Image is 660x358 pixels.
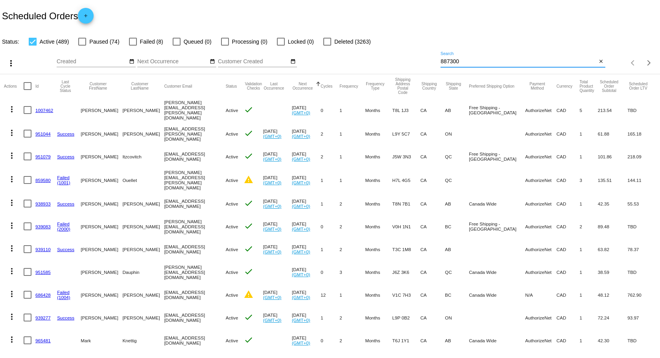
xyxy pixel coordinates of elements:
mat-cell: AuthorizeNet [525,122,557,145]
mat-cell: Ouellet [122,168,164,192]
mat-cell: [PERSON_NAME][EMAIL_ADDRESS][DOMAIN_NAME] [164,261,225,283]
mat-cell: Canada Wide [469,329,525,352]
mat-cell: T3C 1M8 [392,238,420,261]
mat-header-cell: Actions [4,74,24,98]
h2: Scheduled Orders [2,8,94,24]
mat-cell: 2 [339,238,365,261]
span: Deleted (3263) [334,37,371,46]
mat-cell: Months [365,215,392,238]
mat-cell: 213.54 [598,98,627,122]
mat-cell: Canada Wide [469,261,525,283]
mat-cell: [EMAIL_ADDRESS][DOMAIN_NAME] [164,283,225,306]
mat-cell: 165.18 [627,122,656,145]
mat-cell: AuthorizeNet [525,192,557,215]
mat-cell: Months [365,261,392,283]
mat-cell: V0H 1N1 [392,215,420,238]
mat-cell: [EMAIL_ADDRESS][DOMAIN_NAME] [164,192,225,215]
button: Change sorting for NextOccurrenceUtc [292,82,313,90]
mat-cell: CA [420,98,445,122]
mat-icon: add [81,13,90,22]
mat-cell: [PERSON_NAME] [81,98,122,122]
mat-cell: CA [420,238,445,261]
span: Active (489) [40,37,69,46]
span: Locked (0) [288,37,314,46]
mat-cell: CA [420,192,445,215]
mat-cell: AuthorizeNet [525,98,557,122]
mat-cell: CAD [557,122,580,145]
mat-cell: 55.53 [627,192,656,215]
mat-cell: QC [445,168,469,192]
a: 1007462 [35,108,53,113]
mat-cell: Dauphin [122,261,164,283]
button: Change sorting for Subtotal [598,80,620,93]
a: (GMT+0) [292,156,310,162]
mat-cell: [DATE] [263,238,292,261]
mat-cell: 0 [321,261,339,283]
mat-cell: CAD [557,215,580,238]
mat-cell: [PERSON_NAME] [122,215,164,238]
span: Failed (8) [140,37,163,46]
mat-cell: V1C 7H3 [392,283,420,306]
mat-cell: AuthorizeNet [525,238,557,261]
span: Active [226,178,238,183]
a: (2000) [57,226,70,231]
a: 686428 [35,292,51,297]
mat-cell: 38.59 [598,261,627,283]
mat-icon: date_range [210,59,215,65]
span: Active [226,201,238,206]
mat-cell: L9Y 5C7 [392,122,420,145]
mat-cell: AB [445,192,469,215]
mat-icon: check [244,221,253,231]
mat-cell: [PERSON_NAME] [122,98,164,122]
mat-cell: [PERSON_NAME] [122,192,164,215]
mat-cell: Canada Wide [469,192,525,215]
mat-cell: [DATE] [292,168,321,192]
mat-cell: N/A [525,283,557,306]
a: (GMT+0) [263,295,282,300]
mat-cell: 63.82 [598,238,627,261]
mat-cell: [PERSON_NAME][EMAIL_ADDRESS][PERSON_NAME][DOMAIN_NAME] [164,98,225,122]
mat-cell: 0 [321,329,339,352]
mat-icon: close [598,59,604,65]
mat-cell: 1 [339,283,365,306]
mat-cell: CA [420,261,445,283]
mat-icon: warning [244,175,253,184]
mat-cell: Months [365,122,392,145]
button: Change sorting for Frequency [339,84,358,88]
mat-cell: [PERSON_NAME] [81,306,122,329]
mat-icon: more_vert [7,244,17,253]
mat-cell: [DATE] [263,122,292,145]
mat-cell: QC [445,261,469,283]
mat-cell: Free Shipping - [GEOGRAPHIC_DATA] [469,145,525,168]
button: Change sorting for LifetimeValue [627,82,649,90]
mat-cell: AB [445,329,469,352]
a: 939110 [35,247,51,252]
a: Success [57,154,74,159]
button: Change sorting for LastProcessingCycleId [57,80,74,93]
a: Success [57,201,74,206]
mat-cell: 2 [339,329,365,352]
a: (1004) [57,295,70,300]
mat-cell: 1 [321,192,339,215]
mat-icon: check [244,105,253,114]
mat-cell: CA [420,215,445,238]
a: Failed [57,175,70,180]
button: Change sorting for Cycles [321,84,332,88]
mat-cell: CA [420,145,445,168]
mat-cell: [PERSON_NAME] [81,283,122,306]
span: Active [226,224,238,229]
button: Change sorting for ShippingCountry [420,82,438,90]
mat-icon: check [244,198,253,208]
a: Failed [57,290,70,295]
mat-cell: [DATE] [263,215,292,238]
span: Status: [2,39,19,45]
mat-icon: more_vert [7,198,17,207]
mat-cell: [DATE] [263,168,292,192]
mat-cell: [EMAIL_ADDRESS][PERSON_NAME][DOMAIN_NAME] [164,122,225,145]
button: Change sorting for Status [226,84,237,88]
mat-cell: [EMAIL_ADDRESS][DOMAIN_NAME] [164,238,225,261]
mat-cell: 0 [321,215,339,238]
mat-cell: AuthorizeNet [525,306,557,329]
mat-cell: CA [420,306,445,329]
button: Clear [597,58,605,66]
